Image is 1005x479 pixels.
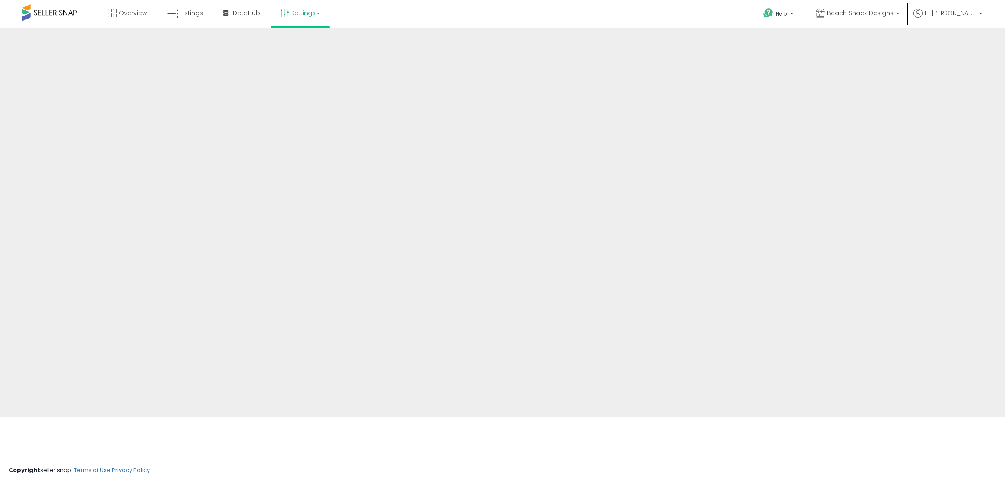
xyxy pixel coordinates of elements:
[827,9,894,17] span: Beach Shack Designs
[776,10,787,17] span: Help
[233,9,260,17] span: DataHub
[119,9,147,17] span: Overview
[925,9,976,17] span: Hi [PERSON_NAME]
[756,1,802,28] a: Help
[913,9,983,28] a: Hi [PERSON_NAME]
[763,8,774,19] i: Get Help
[181,9,203,17] span: Listings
